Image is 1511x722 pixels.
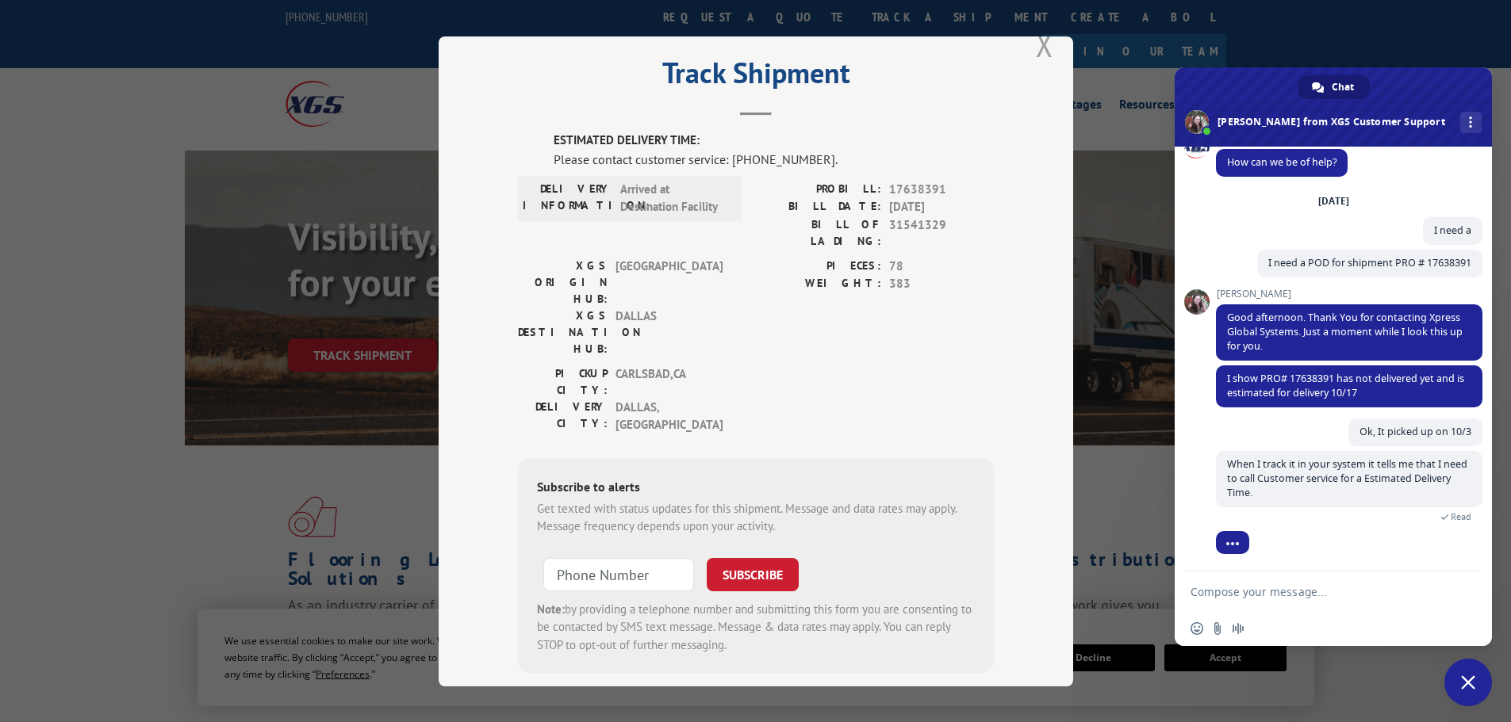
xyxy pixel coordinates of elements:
label: DELIVERY INFORMATION: [523,180,612,216]
span: [GEOGRAPHIC_DATA] [616,257,723,307]
span: 31541329 [889,216,994,249]
label: ESTIMATED DELIVERY TIME: [554,132,994,150]
span: I need a [1434,223,1471,237]
label: XGS ORIGIN HUB: [518,257,608,307]
span: Insert an emoji [1191,622,1203,635]
span: When I track it in your system it tells me that I need to call Customer service for a Estimated D... [1227,457,1467,499]
span: 17638391 [889,180,994,198]
button: SUBSCRIBE [707,557,799,590]
label: XGS DESTINATION HUB: [518,307,608,357]
span: Good afternoon. Thank You for contacting Xpress Global Systems. Just a moment while I look this u... [1227,311,1463,353]
span: Audio message [1232,622,1244,635]
span: [PERSON_NAME] [1216,288,1482,300]
span: How can we be of help? [1227,155,1337,169]
span: Arrived at Destination Facility [620,180,727,216]
div: Close chat [1444,659,1492,706]
label: WEIGHT: [756,275,881,293]
span: DALLAS [616,307,723,357]
div: Subscribe to alerts [537,476,975,499]
span: Chat [1332,75,1354,99]
div: [DATE] [1318,197,1349,206]
span: Ok, It picked up on 10/3 [1360,425,1471,438]
span: DALLAS , [GEOGRAPHIC_DATA] [616,398,723,434]
span: Read [1451,511,1471,522]
span: I need a POD for shipment PRO # 17638391 [1268,256,1471,269]
strong: Note: [537,601,565,616]
label: DELIVERY CITY: [518,398,608,434]
div: Get texted with status updates for this shipment. Message and data rates may apply. Message frequ... [537,499,975,535]
label: PROBILL: [756,180,881,198]
div: Chat [1298,75,1370,99]
div: Please contact customer service: [PHONE_NUMBER]. [554,149,994,168]
label: PICKUP CITY: [518,365,608,398]
div: More channels [1460,112,1482,133]
label: PIECES: [756,257,881,275]
span: 383 [889,275,994,293]
span: [DATE] [889,198,994,216]
button: Close modal [1036,24,1053,66]
span: Send a file [1211,622,1224,635]
h2: Track Shipment [518,62,994,92]
textarea: Compose your message... [1191,585,1441,599]
input: Phone Number [543,557,694,590]
span: CARLSBAD , CA [616,365,723,398]
span: 78 [889,257,994,275]
label: BILL OF LADING: [756,216,881,249]
div: by providing a telephone number and submitting this form you are consenting to be contacted by SM... [537,600,975,654]
label: BILL DATE: [756,198,881,216]
span: I show PRO# 17638391 has not delivered yet and is estimated for delivery 10/17 [1227,372,1464,399]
